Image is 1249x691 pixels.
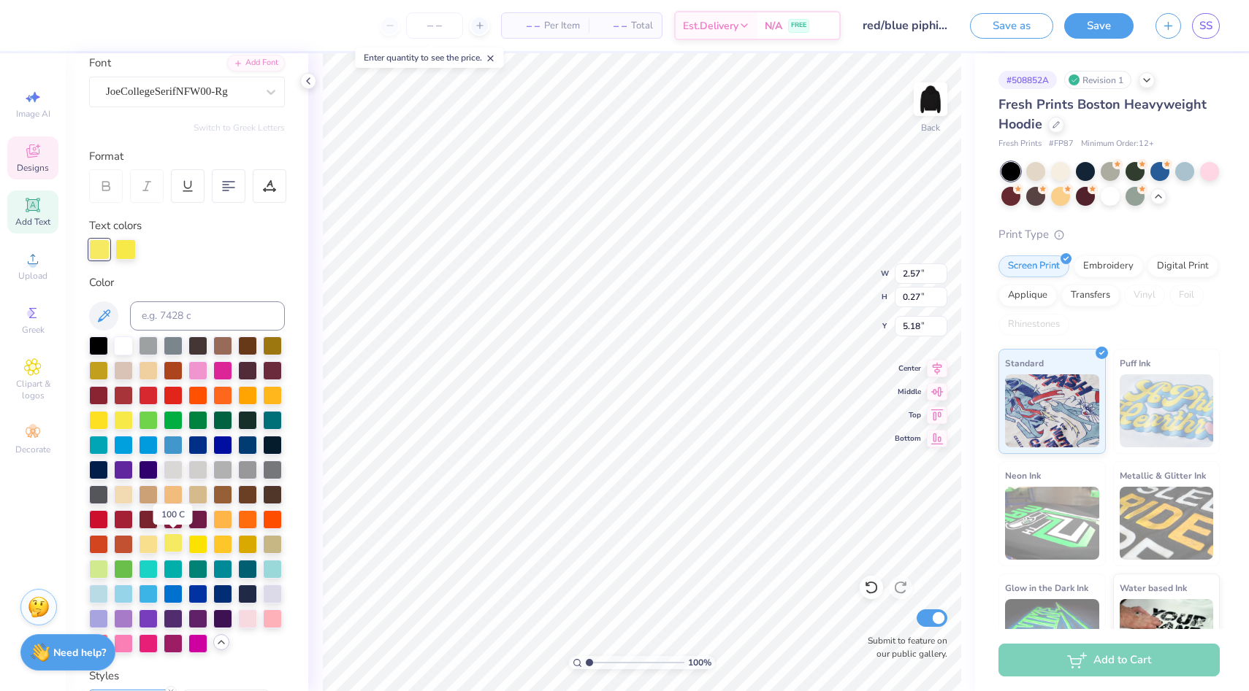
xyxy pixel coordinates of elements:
button: Switch to Greek Letters [194,122,285,134]
span: Est. Delivery [683,18,738,34]
img: Puff Ink [1120,374,1214,447]
span: Top [895,410,921,420]
div: Add Font [227,55,285,72]
span: N/A [765,18,782,34]
span: Add Text [15,216,50,228]
span: Clipart & logos [7,378,58,401]
span: Glow in the Dark Ink [1005,580,1088,595]
div: Embroidery [1074,255,1143,277]
button: Save [1064,13,1134,39]
label: Font [89,55,111,72]
label: Text colors [89,217,142,234]
span: Decorate [15,444,50,455]
input: – – [406,12,463,39]
div: Format [89,148,286,165]
div: Styles [89,668,285,684]
span: FREE [791,20,806,31]
span: Greek [22,324,45,336]
img: Standard [1005,374,1099,447]
img: Back [916,85,945,114]
span: Metallic & Glitter Ink [1120,468,1206,483]
span: Per Item [544,18,580,34]
span: Total [631,18,653,34]
span: – – [511,18,540,34]
img: Neon Ink [1005,487,1099,560]
div: Applique [998,285,1057,306]
div: Digital Print [1147,255,1218,277]
label: Submit to feature on our public gallery. [860,634,947,660]
div: Print Type [998,226,1220,243]
button: Save as [970,13,1053,39]
input: e.g. 7428 c [130,301,285,331]
div: Rhinestones [998,314,1069,336]
span: Puff Ink [1120,355,1150,371]
span: Standard [1005,355,1044,371]
img: Glow in the Dark Ink [1005,599,1099,672]
div: Vinyl [1124,285,1165,306]
span: # FP87 [1049,138,1074,150]
img: Metallic & Glitter Ink [1120,487,1214,560]
span: Designs [17,162,49,174]
span: Minimum Order: 12 + [1081,138,1154,150]
span: Center [895,363,921,374]
strong: Need help? [53,646,106,660]
img: Water based Ink [1120,599,1214,672]
span: – – [597,18,627,34]
div: Foil [1169,285,1204,306]
span: Water based Ink [1120,580,1187,595]
input: Untitled Design [852,11,959,40]
span: Fresh Prints Boston Heavyweight Hoodie [998,96,1207,133]
span: Bottom [895,433,921,444]
div: Back [921,121,940,134]
div: Enter quantity to see the price. [356,47,504,68]
a: SS [1192,13,1220,39]
span: SS [1199,18,1212,34]
div: Transfers [1061,285,1120,306]
div: Screen Print [998,255,1069,277]
span: Neon Ink [1005,468,1041,483]
span: Middle [895,387,921,397]
div: 100 C [153,504,193,525]
div: Color [89,274,285,291]
span: 100 % [688,656,711,669]
div: Revision 1 [1064,71,1131,89]
span: Fresh Prints [998,138,1042,150]
span: Upload [18,270,47,282]
span: Image AI [16,108,50,120]
div: # 508852A [998,71,1057,89]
